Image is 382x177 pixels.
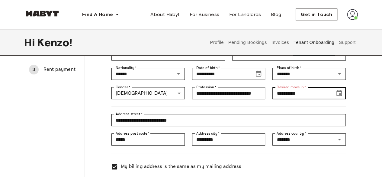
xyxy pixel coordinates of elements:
label: Address city [196,131,220,136]
div: Address street [111,114,346,126]
span: Hi [24,36,37,49]
button: Choose date, selected date is Mar 15, 2001 [252,68,265,80]
img: Habyt [24,11,60,17]
div: Address city [192,133,265,146]
button: Invoices [271,29,290,56]
div: 3Rent payment [24,62,85,77]
a: Blog [266,8,286,21]
label: Gender [116,84,130,90]
div: [DEMOGRAPHIC_DATA] [111,87,185,99]
div: user profile tabs [208,29,358,56]
button: Support [338,29,356,56]
span: For Business [190,11,220,18]
label: Place of birth [277,65,301,70]
label: Date of birth [196,65,220,70]
button: Open [174,70,183,78]
label: Nationality [116,65,137,70]
label: Profession [196,84,217,90]
span: For Landlords [229,11,261,18]
button: Open [335,70,344,78]
div: Profession [192,87,265,99]
label: Address street [116,111,143,117]
span: Find A Home [82,11,113,18]
button: Find A Home [77,8,124,21]
div: Address post code [111,133,185,146]
div: 3 [29,65,39,74]
button: Profile [209,29,225,56]
label: Address post code [116,131,149,136]
span: My billing address is the same as my mailing address [121,163,241,170]
button: Pending Bookings [227,29,268,56]
img: avatar [347,9,358,20]
span: About Habyt [150,11,180,18]
a: About Habyt [146,8,185,21]
span: Blog [271,11,281,18]
button: Get in Touch [296,8,337,21]
a: For Landlords [224,8,266,21]
a: For Business [185,8,224,21]
button: Choose date, selected date is Sep 19, 1902 [333,87,345,99]
button: Open [335,135,344,144]
span: Kenzo ! [37,36,72,49]
span: Rent payment [43,66,80,73]
span: Get in Touch [301,11,332,18]
label: Address country [277,131,307,136]
label: Desired move in [277,84,306,90]
button: Tenant Onboarding [293,29,335,56]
